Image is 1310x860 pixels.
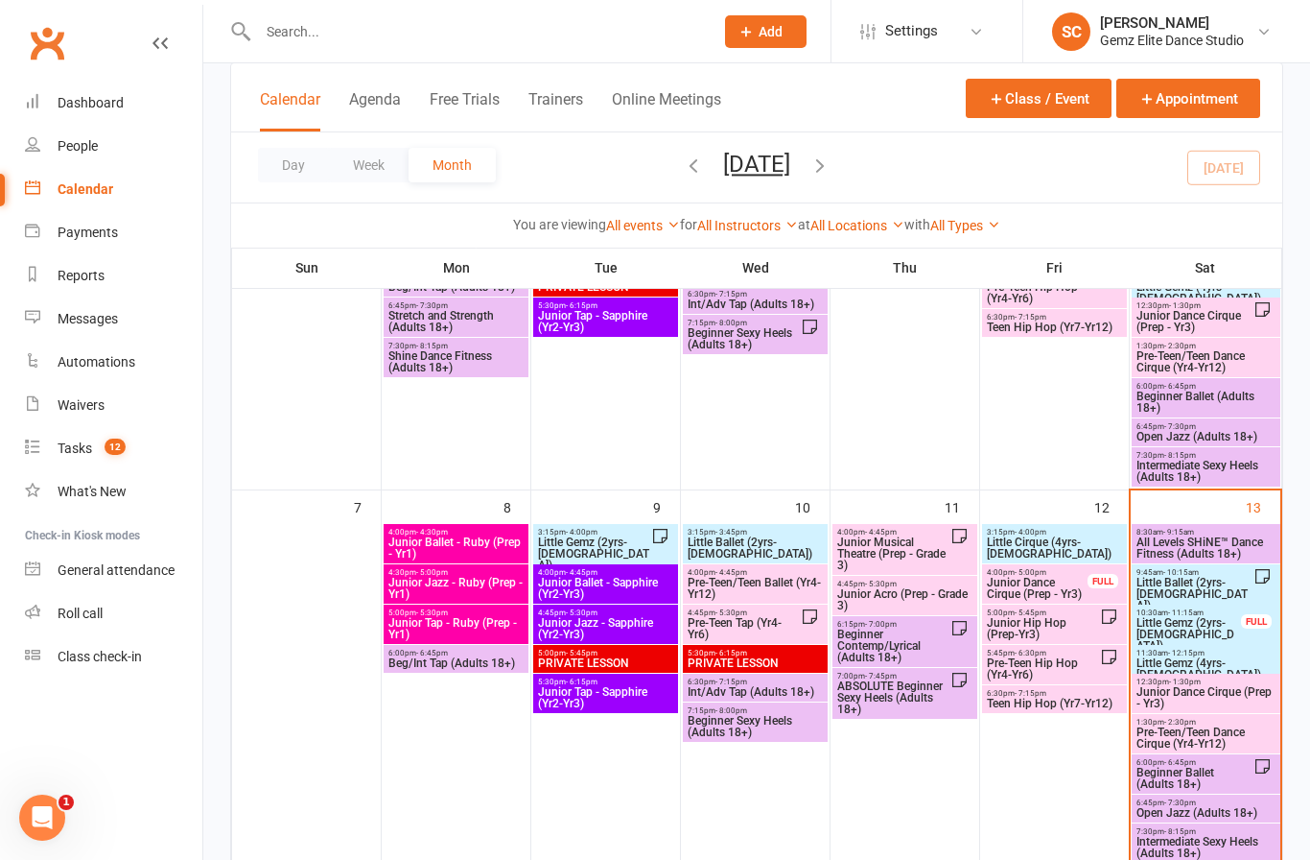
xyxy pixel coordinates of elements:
span: Junior Ballet - Ruby (Prep - Yr1) [387,537,525,560]
a: All Instructors [697,218,798,233]
div: FULL [1241,614,1272,629]
span: Pre-Teen/Teen Dance Cirque (Yr4-Yr12) [1135,350,1276,373]
span: Pre-Teen/Teen Dance Cirque (Yr4-Yr12) [1135,727,1276,750]
th: Wed [681,248,830,288]
button: [DATE] [723,151,790,178]
span: Open Jazz (Adults 18+) [1135,807,1276,819]
div: Class check-in [58,649,142,664]
span: - 6:30pm [1015,649,1046,657]
span: Pre-Teen Hip Hop (Yr4-Yr6) [986,657,1100,681]
span: 3:15pm [687,528,824,537]
span: - 4:45pm [715,568,747,577]
span: - 7:15pm [715,290,747,299]
span: - 7:15pm [1015,689,1046,698]
iframe: Intercom live chat [19,795,65,841]
span: Teen Hip Hop (Yr7-Yr12) [986,698,1123,709]
span: - 5:30pm [715,609,747,617]
span: - 1:30pm [1169,301,1201,310]
span: Little Gemz (4yrs-[DEMOGRAPHIC_DATA]) [1135,657,1276,681]
span: 4:45pm [537,609,674,617]
span: Int/Adv Tap (Adults 18+) [687,299,824,310]
div: Roll call [58,606,103,621]
span: Junior Jazz - Sapphire (Yr2-Yr3) [537,617,674,640]
span: Junior Tap - Sapphire (Yr2-Yr3) [537,686,674,709]
span: - 4:45pm [566,568,597,577]
span: 5:00pm [387,609,525,617]
div: 11 [945,490,979,522]
span: 6:45pm [387,301,525,310]
div: FULL [1088,574,1118,588]
span: Junior Tap - Ruby (Prep - Yr1) [387,617,525,640]
span: Pre-Teen Tap (Yr4-Yr6) [687,617,801,640]
span: Junior Tap - Sapphire (Yr2-Yr3) [537,310,674,333]
span: 4:45pm [836,580,973,588]
div: Reports [58,268,105,283]
span: 7:30pm [1135,451,1276,460]
a: Payments [25,211,202,254]
span: 6:30pm [986,313,1123,322]
div: What's New [58,484,127,499]
a: All events [606,218,680,233]
span: 6:30pm [687,678,824,686]
span: 5:30pm [687,649,824,657]
span: 4:00pm [687,568,824,577]
span: Settings [885,10,938,53]
span: Junior Dance Cirque (Prep - Yr3) [986,577,1088,600]
span: 4:30pm [387,568,525,577]
th: Thu [830,248,980,288]
span: 4:00pm [537,568,674,577]
span: PRIVATE LESSON [687,657,824,669]
span: - 5:30pm [416,609,448,617]
span: Open Jazz (Adults 18+) [1135,431,1276,442]
a: Waivers [25,384,202,427]
span: PRIVATE LESSON [537,657,674,669]
div: Waivers [58,397,105,413]
span: 6:45pm [1135,422,1276,431]
span: - 8:15pm [416,342,448,350]
span: 7:15pm [687,706,824,715]
button: Trainers [528,90,583,131]
span: 4:00pm [986,568,1088,577]
span: 6:45pm [1135,799,1276,807]
span: - 7:15pm [715,678,747,686]
span: - 8:00pm [715,706,747,715]
div: 10 [795,490,830,522]
th: Sat [1130,248,1282,288]
span: Shine Dance Fitness (Adults 18+) [387,350,525,373]
span: - 7:45pm [865,672,897,681]
span: - 4:45pm [865,528,897,537]
span: 1:30pm [1135,342,1276,350]
button: Free Trials [430,90,500,131]
input: Search... [252,18,700,45]
span: Little Gemz (2yrs-[DEMOGRAPHIC_DATA]) [1135,617,1242,652]
span: 6:30pm [687,290,824,299]
span: Junior Dance Cirque (Prep - Yr3) [1135,310,1253,333]
span: - 4:30pm [416,528,448,537]
span: - 12:15pm [1168,649,1205,657]
strong: for [680,217,697,232]
a: Roll call [25,592,202,635]
div: 9 [653,490,680,522]
a: Automations [25,341,202,384]
span: Pre-Teen Hip Hop (Yr4-Yr6) [986,281,1100,304]
a: All Types [930,218,1000,233]
span: - 5:30pm [865,580,897,588]
span: - 6:15pm [715,649,747,657]
span: 8:30am [1135,528,1276,537]
span: - 5:00pm [416,568,448,577]
span: Beginner Ballet (Adults 18+) [1135,767,1253,790]
span: - 5:00pm [1015,568,1046,577]
span: 7:30pm [1135,827,1276,836]
span: 1:30pm [1135,718,1276,727]
span: Junior Dance Cirque (Prep - Yr3) [1135,686,1276,709]
span: Little Gemz (4yrs-[DEMOGRAPHIC_DATA]) [1135,281,1276,304]
span: - 6:45pm [1164,758,1196,767]
span: - 11:15am [1168,609,1204,617]
button: Week [329,148,409,182]
span: Little Gemz (2yrs-[DEMOGRAPHIC_DATA]) [537,537,651,571]
span: - 6:45pm [416,649,448,657]
span: Beginner Sexy Heels (Adults 18+) [687,327,801,350]
span: - 6:45pm [1164,382,1196,391]
div: [PERSON_NAME] [1100,14,1244,32]
a: Clubworx [23,19,71,67]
